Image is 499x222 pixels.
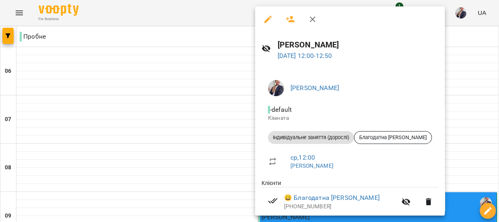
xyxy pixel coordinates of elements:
a: ср , 12:00 [290,154,315,161]
p: [PHONE_NUMBER] [284,203,397,211]
p: Кімната [268,114,432,122]
span: - default [268,106,293,113]
a: [PERSON_NAME] [290,84,339,92]
span: Індивідуальне заняття (дорослі) [268,134,354,141]
h6: [PERSON_NAME] [278,39,438,51]
img: 0c706f5057204141c24d13b3d2beadb5.jpg [268,80,284,96]
a: [DATE] 12:00-12:50 [278,52,332,60]
a: 😀 Благодатна [PERSON_NAME] [284,193,380,203]
span: Благодатна [PERSON_NAME] [354,134,432,141]
a: [PERSON_NAME] [290,162,333,169]
ul: Клієнти [262,179,438,219]
svg: Візит сплачено [268,196,278,206]
div: Благодатна [PERSON_NAME] [354,131,432,144]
